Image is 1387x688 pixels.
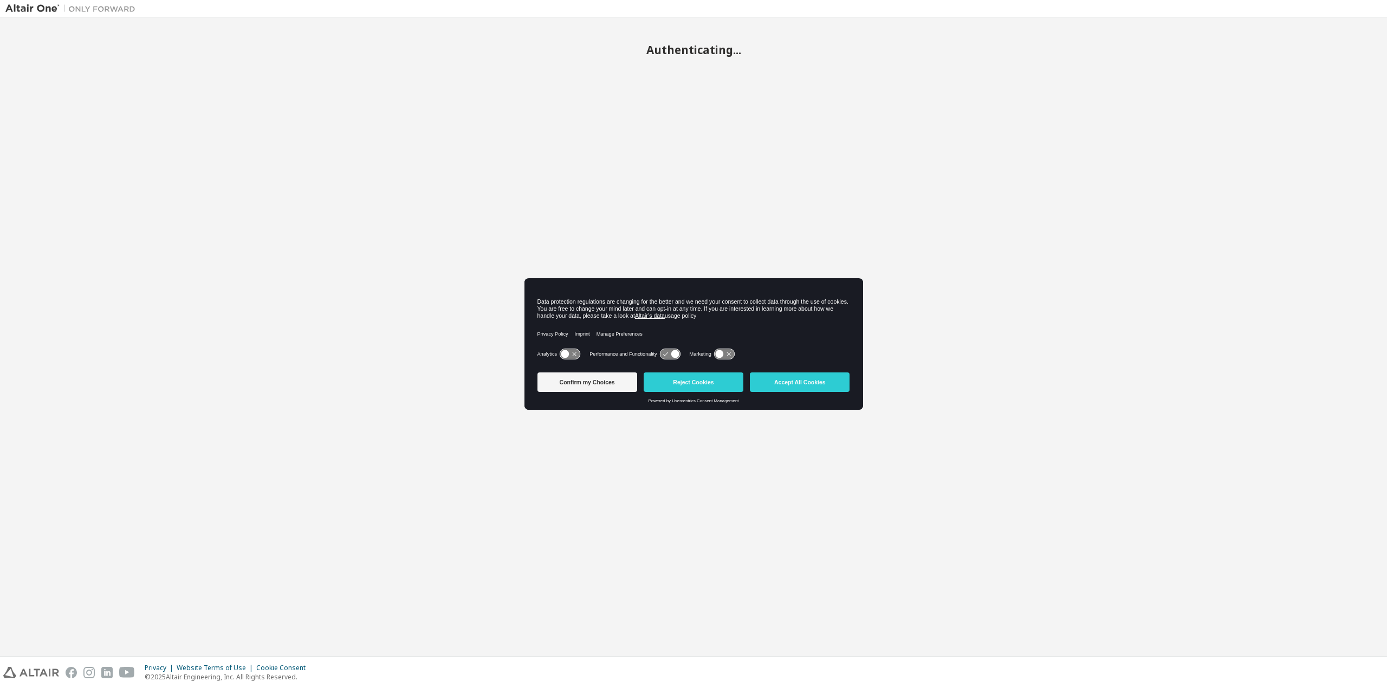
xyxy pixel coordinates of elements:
img: Altair One [5,3,141,14]
img: instagram.svg [83,667,95,678]
img: linkedin.svg [101,667,113,678]
div: Cookie Consent [256,664,312,672]
h2: Authenticating... [5,43,1382,57]
img: youtube.svg [119,667,135,678]
div: Website Terms of Use [177,664,256,672]
img: facebook.svg [66,667,77,678]
div: Privacy [145,664,177,672]
p: © 2025 Altair Engineering, Inc. All Rights Reserved. [145,672,312,682]
img: altair_logo.svg [3,667,59,678]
